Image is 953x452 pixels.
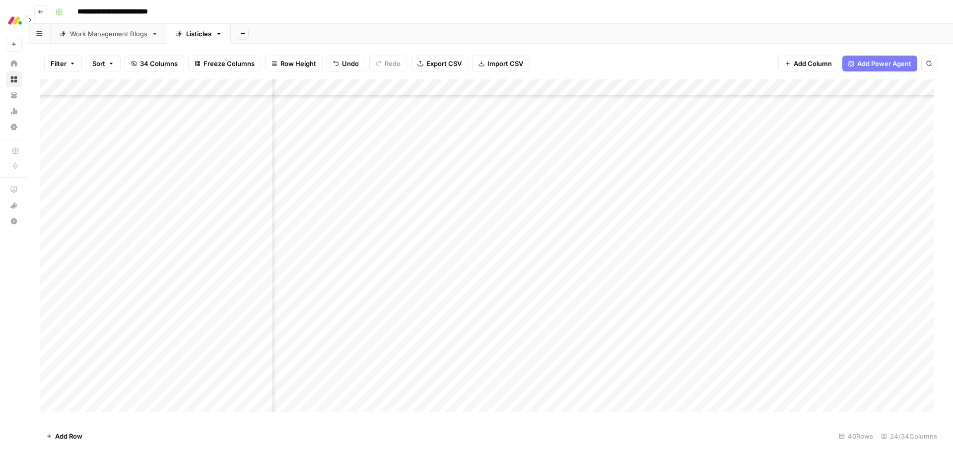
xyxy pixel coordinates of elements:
button: Help + Support [6,213,22,229]
a: Work Management Blogs [51,24,167,44]
span: Import CSV [487,59,523,68]
div: 40 Rows [835,428,877,444]
button: Add Power Agent [842,56,917,71]
img: Monday.com Logo [6,11,24,29]
a: Settings [6,119,22,135]
button: Export CSV [411,56,468,71]
span: Sort [92,59,105,68]
div: Listicles [186,29,211,39]
span: Add Column [794,59,832,68]
span: Undo [342,59,359,68]
button: Import CSV [472,56,530,71]
div: Work Management Blogs [70,29,147,39]
span: 34 Columns [140,59,178,68]
span: Add Power Agent [857,59,911,68]
button: Row Height [265,56,323,71]
button: Add Column [778,56,838,71]
a: Home [6,56,22,71]
button: Add Row [40,428,88,444]
a: AirOps Academy [6,182,22,197]
button: 34 Columns [125,56,184,71]
a: Listicles [167,24,231,44]
button: Workspace: Monday.com [6,8,22,33]
span: Redo [385,59,401,68]
a: Your Data [6,87,22,103]
a: Usage [6,103,22,119]
button: Redo [369,56,407,71]
div: 24/34 Columns [877,428,941,444]
span: Add Row [55,431,82,441]
a: Browse [6,71,22,87]
button: Undo [327,56,365,71]
span: Export CSV [426,59,462,68]
button: Freeze Columns [188,56,261,71]
span: Filter [51,59,67,68]
button: What's new? [6,197,22,213]
button: Filter [44,56,82,71]
div: What's new? [6,198,21,213]
span: Freeze Columns [204,59,255,68]
span: Row Height [280,59,316,68]
button: Sort [86,56,121,71]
